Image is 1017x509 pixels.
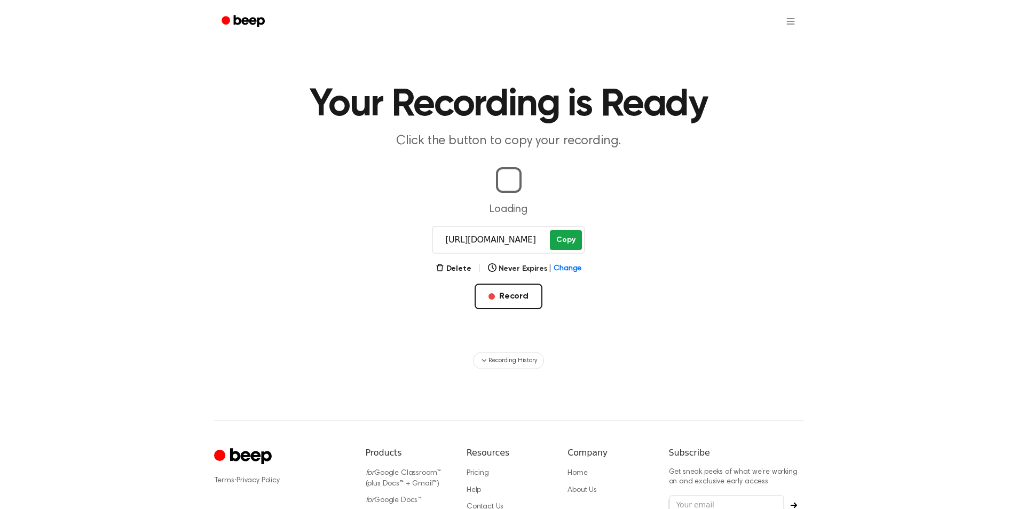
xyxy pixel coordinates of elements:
[478,262,482,275] span: |
[366,497,422,504] a: forGoogle Docs™
[567,447,651,459] h6: Company
[366,447,450,459] h6: Products
[549,263,551,275] span: |
[778,9,803,34] button: Open menu
[488,263,582,275] button: Never Expires|Change
[467,487,481,494] a: Help
[467,469,489,477] a: Pricing
[214,447,274,467] a: Cruip
[554,263,581,275] span: Change
[214,11,274,32] a: Beep
[784,502,803,508] button: Subscribe
[366,469,442,488] a: forGoogle Classroom™ (plus Docs™ + Gmail™)
[236,477,280,484] a: Privacy Policy
[214,477,234,484] a: Terms
[366,469,375,477] i: for
[436,263,471,275] button: Delete
[235,85,782,124] h1: Your Recording is Ready
[488,356,537,365] span: Recording History
[550,230,581,250] button: Copy
[669,447,803,459] h6: Subscribe
[475,284,542,309] button: Record
[473,352,543,369] button: Recording History
[366,497,375,504] i: for
[669,468,803,487] p: Get sneak peeks of what we’re working on and exclusive early access.
[567,487,597,494] a: About Us
[13,201,1004,217] p: Loading
[467,447,550,459] h6: Resources
[214,475,349,486] div: ·
[567,469,587,477] a: Home
[304,132,714,150] p: Click the button to copy your recording.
